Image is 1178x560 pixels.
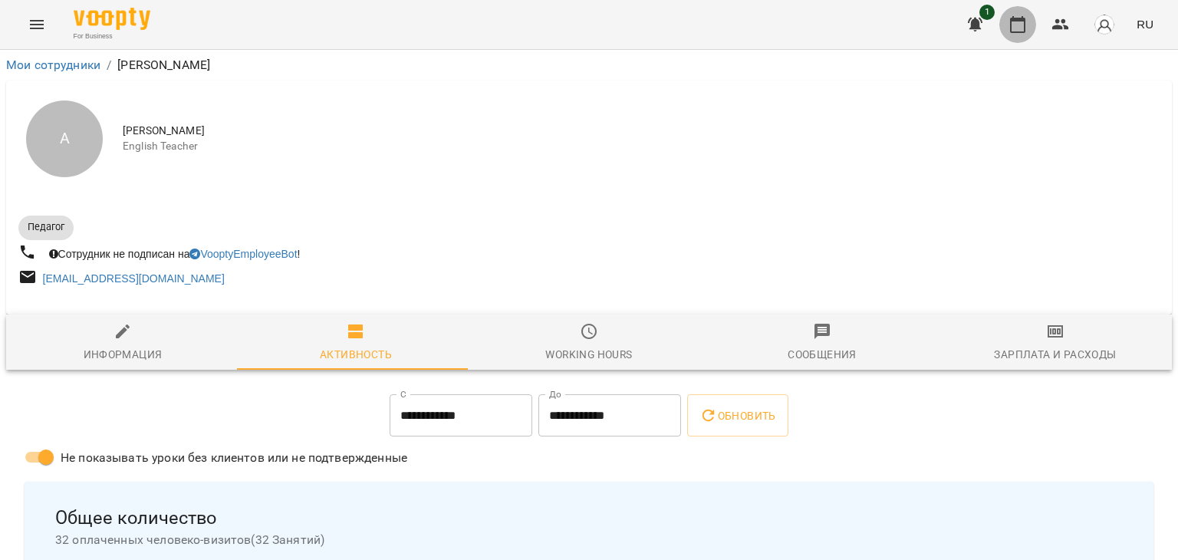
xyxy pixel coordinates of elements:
[1094,14,1115,35] img: avatar_s.png
[6,58,100,72] a: Мои сотрудники
[320,345,392,364] div: Активность
[6,56,1172,74] nav: breadcrumb
[61,449,407,467] span: Не показывать уроки без клиентов или не подтвержденные
[74,8,150,30] img: Voopty Logo
[55,531,1123,549] span: 32 оплаченных человеко-визитов ( 32 Занятий )
[699,407,776,425] span: Обновить
[43,272,225,285] a: [EMAIL_ADDRESS][DOMAIN_NAME]
[55,506,1123,530] span: Общее количество
[788,345,857,364] div: Сообщения
[1130,10,1160,38] button: RU
[84,345,163,364] div: Информация
[979,5,995,20] span: 1
[1137,16,1153,32] span: RU
[46,243,304,265] div: Сотрудник не подписан на !
[18,6,55,43] button: Menu
[26,100,103,177] div: A
[18,220,74,234] span: Педагог
[117,56,210,74] p: [PERSON_NAME]
[994,345,1116,364] div: Зарплата и Расходы
[189,248,297,260] a: VooptyEmployeeBot
[687,394,788,437] button: Обновить
[107,56,111,74] li: /
[74,31,150,41] span: For Business
[545,345,632,364] div: Working hours
[123,124,1160,139] span: [PERSON_NAME]
[123,139,1160,154] span: English Teacher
